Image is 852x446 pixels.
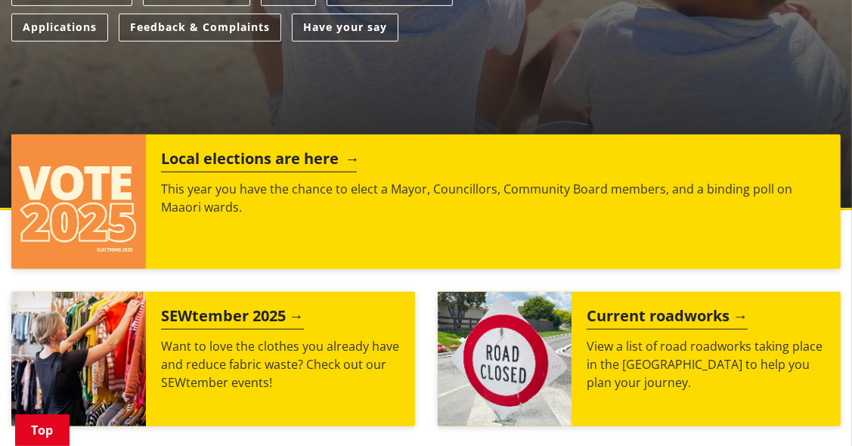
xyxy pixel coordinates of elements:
[11,292,415,426] a: SEWtember 2025 Want to love the clothes you already have and reduce fabric waste? Check out our S...
[11,14,108,42] a: Applications
[161,150,357,172] h2: Local elections are here
[15,414,70,446] a: Top
[292,14,398,42] a: Have your say
[11,135,841,269] a: Local elections are here This year you have the chance to elect a Mayor, Councillors, Community B...
[119,14,281,42] a: Feedback & Complaints
[438,292,841,426] a: Current roadworks View a list of road roadworks taking place in the [GEOGRAPHIC_DATA] to help you...
[161,180,826,216] p: This year you have the chance to elect a Mayor, Councillors, Community Board members, and a bindi...
[438,292,572,426] img: Road closed sign
[11,292,146,426] img: SEWtember
[161,337,400,392] p: Want to love the clothes you already have and reduce fabric waste? Check out our SEWtember events!
[161,307,304,330] h2: SEWtember 2025
[587,307,748,330] h2: Current roadworks
[11,135,146,269] img: Vote 2025
[587,337,826,392] p: View a list of road roadworks taking place in the [GEOGRAPHIC_DATA] to help you plan your journey.
[782,383,837,437] iframe: Messenger Launcher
